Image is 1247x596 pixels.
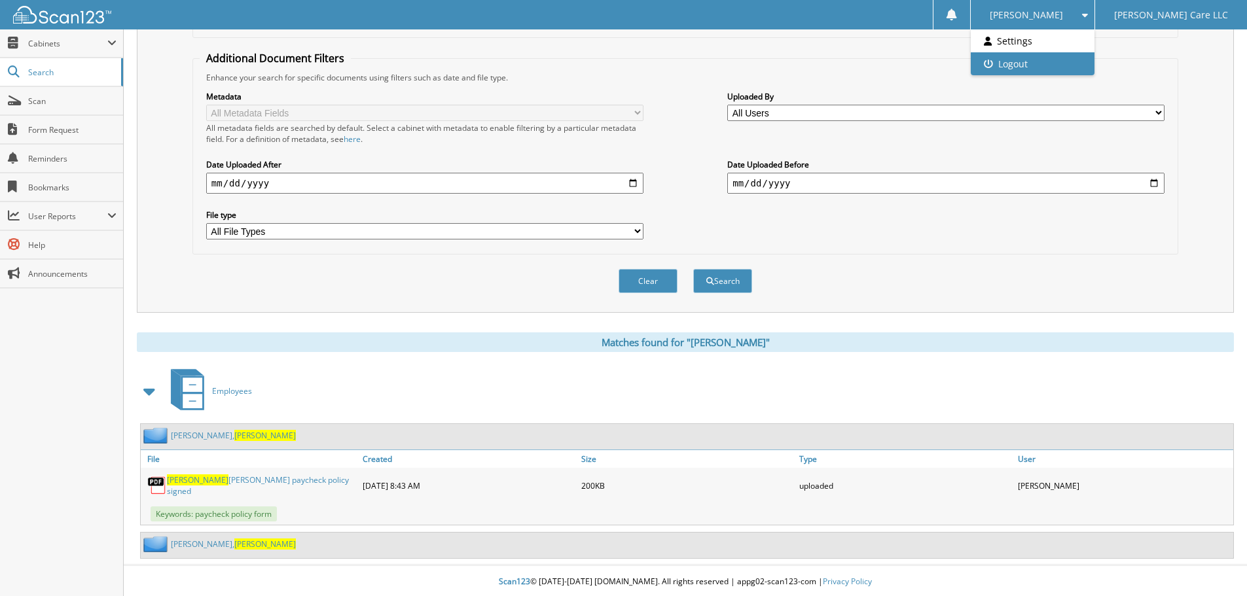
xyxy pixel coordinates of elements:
span: [PERSON_NAME] [234,538,296,550]
a: Type [796,450,1015,468]
span: Employees [212,385,252,396]
button: Search [693,269,752,293]
input: end [727,173,1165,194]
a: Created [359,450,578,468]
span: Scan123 [499,576,530,587]
label: Metadata [206,91,643,102]
img: folder2.png [143,536,171,552]
label: Uploaded By [727,91,1165,102]
span: Form Request [28,124,117,135]
div: [DATE] 8:43 AM [359,471,578,500]
a: File [141,450,359,468]
iframe: Chat Widget [1182,533,1247,596]
div: Enhance your search for specific documents using filters such as date and file type. [200,72,1171,83]
a: Privacy Policy [823,576,872,587]
legend: Additional Document Filters [200,51,351,65]
div: All metadata fields are searched by default. Select a cabinet with metadata to enable filtering b... [206,122,643,145]
span: [PERSON_NAME] [167,474,228,485]
span: User Reports [28,211,107,222]
span: [PERSON_NAME] [234,430,296,441]
div: uploaded [796,471,1015,500]
span: Search [28,67,115,78]
a: here [344,133,361,145]
a: [PERSON_NAME],[PERSON_NAME] [171,538,296,550]
span: Bookmarks [28,182,117,193]
span: [PERSON_NAME] Care LLC [1114,11,1228,19]
button: Clear [619,269,678,293]
a: Employees [163,365,252,417]
span: Announcements [28,268,117,279]
label: Date Uploaded After [206,159,643,170]
label: Date Uploaded Before [727,159,1165,170]
a: User [1015,450,1233,468]
input: start [206,173,643,194]
a: [PERSON_NAME],[PERSON_NAME] [171,430,296,441]
img: scan123-logo-white.svg [13,6,111,24]
div: [PERSON_NAME] [1015,471,1233,500]
img: PDF.png [147,476,167,495]
span: [PERSON_NAME] [990,11,1063,19]
a: [PERSON_NAME][PERSON_NAME] paycheck policy signed [167,474,356,497]
span: Scan [28,96,117,107]
a: Logout [971,52,1094,75]
span: Reminders [28,153,117,164]
span: Keywords: paycheck policy form [151,506,277,521]
div: Matches found for "[PERSON_NAME]" [137,332,1234,352]
label: File type [206,209,643,220]
img: folder2.png [143,427,171,444]
div: 200KB [578,471,797,500]
span: Help [28,239,117,251]
span: Cabinets [28,38,107,49]
a: Settings [971,29,1094,52]
a: Size [578,450,797,468]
